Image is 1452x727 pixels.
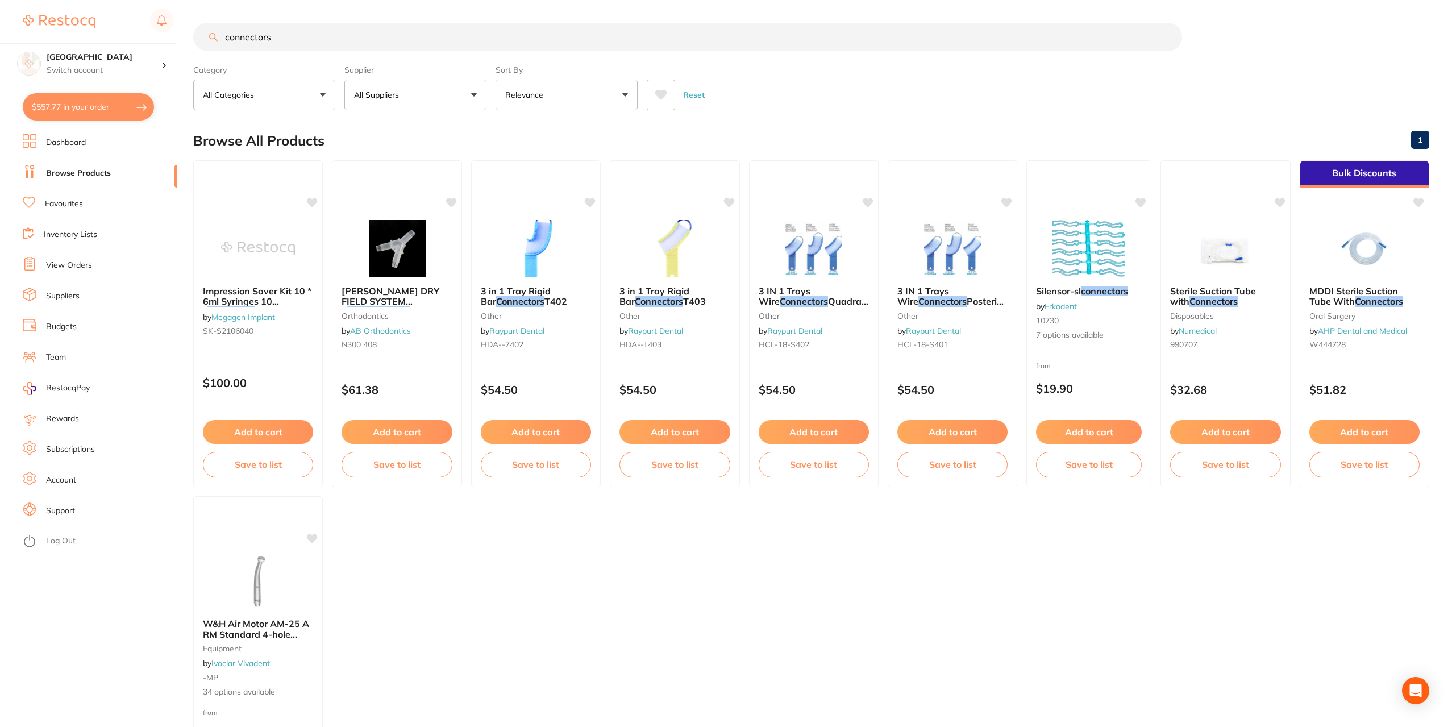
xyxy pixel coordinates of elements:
small: disposables [1170,311,1280,321]
span: by [342,326,411,336]
small: orthodontics [342,311,452,321]
a: Team [46,352,66,363]
b: W&H Air Motor AM-25 A RM Standard 4-hole Connection Without Light [203,618,313,639]
em: Connectors [780,296,828,307]
p: Relevance [505,89,548,101]
button: Add to cart [897,420,1008,444]
b: MDDI Sterile Suction Tube With Connectors [1309,286,1420,307]
small: equipment [203,644,313,653]
span: W&H Air Motor AM-25 A RM Standard 4-hole Connection Without Light [203,618,309,660]
span: from [1036,362,1051,370]
span: 3 in 1 Tray Rigid Bar [481,285,551,307]
small: oral surgery [1309,311,1420,321]
a: Favourites [45,198,83,210]
div: Bulk Discounts [1300,161,1429,188]
span: W444728 [1309,339,1346,350]
button: Add to cart [1036,420,1142,444]
span: by [619,326,683,336]
button: Add to cart [203,420,313,444]
b: Silensor-sl connectors [1036,286,1142,296]
img: 3 IN 1 Trays Wire Connectors Quadrant S402 [777,220,851,277]
b: Impression Saver Kit 10 * 6ml Syringes 10 * Connectors 100 * Mixing Tips and Oral Tips [203,286,313,307]
em: Connectors [1355,296,1403,307]
a: AB Orthodontics [350,326,411,336]
button: Save to list [1036,452,1142,477]
a: Support [46,505,75,517]
p: All Categories [203,89,259,101]
span: from [203,708,218,717]
em: Connectors [496,296,544,307]
button: Save to list [481,452,591,477]
span: by [897,326,961,336]
button: Save to list [759,452,869,477]
em: connectors [1081,285,1128,297]
a: Megagen Implant [211,312,275,322]
button: Save to list [1309,452,1420,477]
small: other [897,311,1008,321]
img: Silensor-sl connectors [1052,220,1126,277]
a: RestocqPay [23,382,90,395]
a: Log Out [46,535,76,547]
span: by [1309,326,1407,336]
button: Save to list [203,452,313,477]
em: Connectors [918,296,967,307]
p: $100.00 [203,376,313,389]
img: 3 IN 1 Trays Wire Connectors Posterior S401 [916,220,989,277]
button: Add to cart [481,420,591,444]
p: All Suppliers [354,89,403,101]
a: Subscriptions [46,444,95,455]
b: NOLA DRY FIELD SYSTEM Y CONNECTORS (PK 4) [342,286,452,307]
img: W&H Air Motor AM-25 A RM Standard 4-hole Connection Without Light [221,552,295,609]
a: Inventory Lists [44,229,97,240]
span: -MP [203,672,218,683]
span: Silensor-sl [1036,285,1081,297]
a: Raypurt Dental [489,326,544,336]
button: All Categories [193,80,335,110]
button: Save to list [619,452,730,477]
a: Raypurt Dental [767,326,822,336]
b: Sterile Suction Tube with Connectors [1170,286,1280,307]
span: 3 in 1 Tray Rigid Bar [619,285,689,307]
span: by [1036,301,1077,311]
span: T403 [683,296,706,307]
span: N300 408 [342,339,377,350]
span: T402 [544,296,567,307]
a: Erkodent [1045,301,1077,311]
p: $51.82 [1309,383,1420,396]
p: $54.50 [619,383,730,396]
a: Restocq Logo [23,9,95,35]
button: Save to list [342,452,452,477]
button: All Suppliers [344,80,486,110]
a: Raypurt Dental [906,326,961,336]
span: Quadrant S402 [759,296,871,317]
p: $54.50 [897,383,1008,396]
a: Numedical [1179,326,1217,336]
p: $32.68 [1170,383,1280,396]
button: Add to cart [759,420,869,444]
small: other [619,311,730,321]
span: Sterile Suction Tube with [1170,285,1256,307]
em: Connectors [1189,296,1238,307]
button: Save to list [1170,452,1280,477]
em: Connectors [207,306,255,318]
button: Reset [680,80,708,110]
label: Category [193,65,335,75]
span: 10730 [1036,315,1059,326]
span: Posterior S401 [897,296,1005,317]
span: Impression Saver Kit 10 * 6ml Syringes 10 * [203,285,311,318]
a: Budgets [46,321,77,333]
h4: Katoomba Dental Centre [47,52,161,63]
button: Relevance [496,80,638,110]
img: NOLA DRY FIELD SYSTEM Y CONNECTORS (PK 4) [360,220,434,277]
button: Log Out [23,533,173,551]
b: 3 IN 1 Trays Wire Connectors Posterior S401 [897,286,1008,307]
p: $19.90 [1036,382,1142,395]
span: (PK 4) [410,306,438,318]
a: Browse Products [46,168,111,179]
div: Open Intercom Messenger [1402,677,1429,704]
img: RestocqPay [23,382,36,395]
em: CONNECTORS [347,306,410,318]
b: 3 in 1 Tray Rigid Bar Connectors T402 [481,286,591,307]
button: Add to cart [1309,420,1420,444]
a: Rewards [46,413,79,425]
